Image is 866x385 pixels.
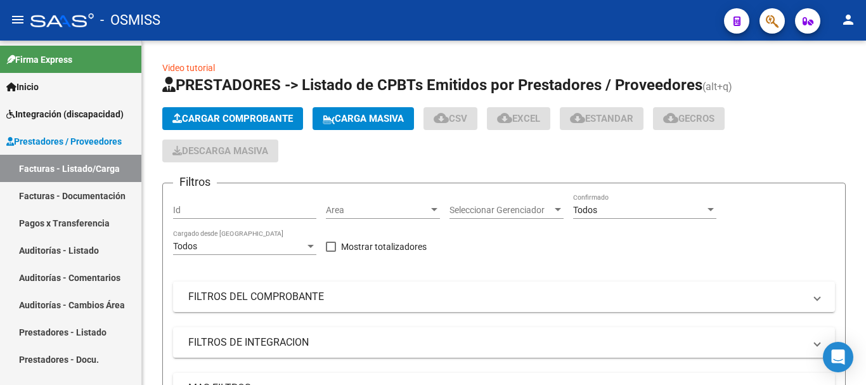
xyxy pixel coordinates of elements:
[162,140,278,162] app-download-masive: Descarga masiva de comprobantes (adjuntos)
[434,110,449,126] mat-icon: cloud_download
[663,110,678,126] mat-icon: cloud_download
[6,80,39,94] span: Inicio
[449,205,552,216] span: Seleccionar Gerenciador
[172,145,268,157] span: Descarga Masiva
[573,205,597,215] span: Todos
[173,241,197,251] span: Todos
[434,113,467,124] span: CSV
[162,63,215,73] a: Video tutorial
[823,342,853,372] div: Open Intercom Messenger
[313,107,414,130] button: Carga Masiva
[497,110,512,126] mat-icon: cloud_download
[173,173,217,191] h3: Filtros
[162,140,278,162] button: Descarga Masiva
[100,6,160,34] span: - OSMISS
[6,134,122,148] span: Prestadores / Proveedores
[570,110,585,126] mat-icon: cloud_download
[560,107,643,130] button: Estandar
[173,282,835,312] mat-expansion-panel-header: FILTROS DEL COMPROBANTE
[162,107,303,130] button: Cargar Comprobante
[570,113,633,124] span: Estandar
[162,76,702,94] span: PRESTADORES -> Listado de CPBTs Emitidos por Prestadores / Proveedores
[487,107,550,130] button: EXCEL
[188,290,805,304] mat-panel-title: FILTROS DEL COMPROBANTE
[173,327,835,358] mat-expansion-panel-header: FILTROS DE INTEGRACION
[653,107,725,130] button: Gecros
[341,239,427,254] span: Mostrar totalizadores
[702,81,732,93] span: (alt+q)
[172,113,293,124] span: Cargar Comprobante
[841,12,856,27] mat-icon: person
[423,107,477,130] button: CSV
[6,53,72,67] span: Firma Express
[326,205,429,216] span: Area
[188,336,805,349] mat-panel-title: FILTROS DE INTEGRACION
[663,113,714,124] span: Gecros
[10,12,25,27] mat-icon: menu
[497,113,540,124] span: EXCEL
[323,113,404,124] span: Carga Masiva
[6,107,124,121] span: Integración (discapacidad)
